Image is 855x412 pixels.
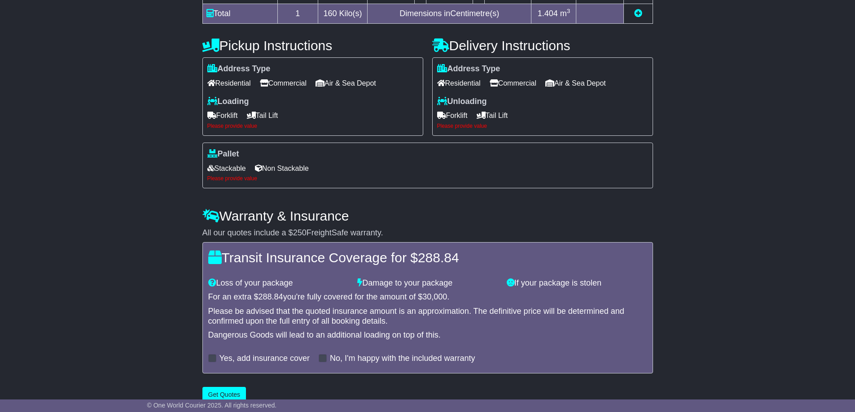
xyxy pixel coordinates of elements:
div: Please provide value [207,175,648,182]
h4: Delivery Instructions [432,38,653,53]
span: Air & Sea Depot [545,76,606,90]
span: 160 [324,9,337,18]
button: Get Quotes [202,387,246,403]
div: Loss of your package [204,278,353,288]
span: Air & Sea Depot [316,76,376,90]
span: Residential [207,76,251,90]
label: Pallet [207,149,239,159]
span: 1.404 [538,9,558,18]
div: If your package is stolen [502,278,652,288]
label: Unloading [437,97,487,107]
td: Kilo(s) [318,4,368,24]
span: Forklift [207,108,238,122]
div: All our quotes include a $ FreightSafe warranty. [202,228,653,238]
h4: Transit Insurance Coverage for $ [208,250,647,265]
span: Residential [437,76,481,90]
span: Forklift [437,108,468,122]
span: Stackable [207,161,246,175]
div: Please provide value [207,123,418,129]
td: 1 [277,4,318,24]
label: Yes, add insurance cover [219,354,310,364]
label: Address Type [207,64,271,74]
a: Add new item [634,9,642,18]
span: Commercial [260,76,307,90]
span: m [560,9,570,18]
span: Commercial [490,76,536,90]
span: 288.84 [418,250,459,265]
div: Damage to your package [353,278,502,288]
span: Tail Lift [477,108,508,122]
div: Please be advised that the quoted insurance amount is an approximation. The definitive price will... [208,307,647,326]
span: Tail Lift [247,108,278,122]
sup: 3 [567,8,570,14]
div: Please provide value [437,123,648,129]
td: Dimensions in Centimetre(s) [368,4,531,24]
label: Address Type [437,64,500,74]
span: 288.84 [259,292,283,301]
span: Non Stackable [255,161,309,175]
h4: Warranty & Insurance [202,208,653,223]
div: For an extra $ you're fully covered for the amount of $ . [208,292,647,302]
h4: Pickup Instructions [202,38,423,53]
span: © One World Courier 2025. All rights reserved. [147,402,277,409]
label: Loading [207,97,249,107]
span: 30,000 [422,292,447,301]
span: 250 [293,228,307,237]
label: No, I'm happy with the included warranty [330,354,475,364]
div: Dangerous Goods will lead to an additional loading on top of this. [208,330,647,340]
td: Total [202,4,277,24]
